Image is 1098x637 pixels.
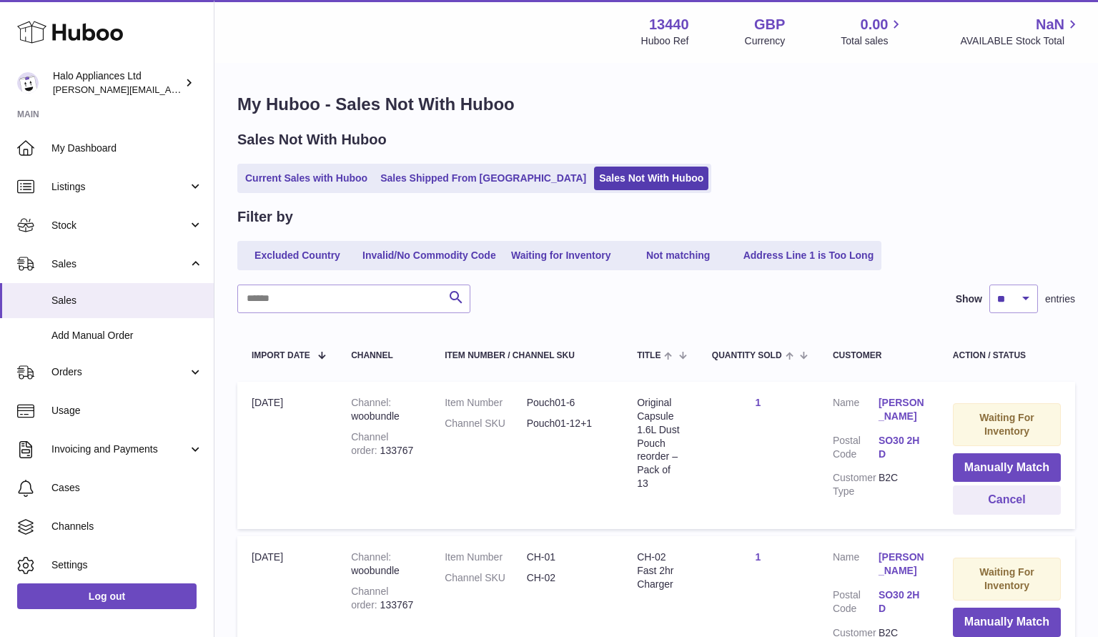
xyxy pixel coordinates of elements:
a: SO30 2HD [879,588,924,616]
h2: Filter by [237,207,293,227]
a: 1 [755,397,761,408]
dt: Channel SKU [445,571,526,585]
span: [PERSON_NAME][EMAIL_ADDRESS][DOMAIN_NAME] [53,84,287,95]
label: Show [956,292,982,306]
span: Sales [51,257,188,271]
a: Address Line 1 is Too Long [738,244,879,267]
div: Channel [351,351,416,360]
span: Listings [51,180,188,194]
button: Manually Match [953,608,1061,637]
span: Add Manual Order [51,329,203,342]
a: 1 [755,551,761,563]
strong: Channel order [351,586,388,611]
strong: Waiting For Inventory [979,566,1034,591]
dt: Item Number [445,550,526,564]
span: My Dashboard [51,142,203,155]
span: Orders [51,365,188,379]
a: SO30 2HD [879,434,924,461]
a: 0.00 Total sales [841,15,904,48]
a: Not matching [621,244,736,267]
dt: Postal Code [833,434,879,465]
div: Currency [745,34,786,48]
dt: Name [833,396,879,427]
div: Customer [833,351,924,360]
div: 133767 [351,430,416,458]
div: Item Number / Channel SKU [445,351,608,360]
a: Waiting for Inventory [504,244,618,267]
div: Action / Status [953,351,1061,360]
button: Manually Match [953,453,1061,483]
dd: Pouch01-12+1 [527,417,608,430]
strong: Waiting For Inventory [979,412,1034,437]
span: Stock [51,219,188,232]
a: Excluded Country [240,244,355,267]
span: Sales [51,294,203,307]
dd: B2C [879,471,924,498]
span: Usage [51,404,203,418]
dt: Name [833,550,879,581]
a: [PERSON_NAME] [879,550,924,578]
span: 0.00 [861,15,889,34]
dd: CH-02 [527,571,608,585]
div: Huboo Ref [641,34,689,48]
button: Cancel [953,485,1061,515]
a: Invalid/No Commodity Code [357,244,501,267]
div: 133767 [351,585,416,612]
dt: Item Number [445,396,526,410]
span: Invoicing and Payments [51,443,188,456]
div: woobundle [351,550,416,578]
div: woobundle [351,396,416,423]
span: Channels [51,520,203,533]
a: Sales Shipped From [GEOGRAPHIC_DATA] [375,167,591,190]
dd: Pouch01-6 [527,396,608,410]
strong: Channel [351,397,391,408]
a: NaN AVAILABLE Stock Total [960,15,1081,48]
span: Cases [51,481,203,495]
a: Current Sales with Huboo [240,167,372,190]
dt: Customer Type [833,471,879,498]
strong: 13440 [649,15,689,34]
td: [DATE] [237,382,337,529]
span: Import date [252,351,310,360]
strong: Channel [351,551,391,563]
img: paul@haloappliances.com [17,72,39,94]
div: Original Capsule 1.6L Dust Pouch reorder – Pack of 13 [637,396,683,490]
dt: Postal Code [833,588,879,619]
span: entries [1045,292,1075,306]
a: Log out [17,583,197,609]
span: Total sales [841,34,904,48]
span: NaN [1036,15,1064,34]
div: CH-02 Fast 2hr Charger [637,550,683,591]
span: Quantity Sold [712,351,782,360]
a: [PERSON_NAME] [879,396,924,423]
a: Sales Not With Huboo [594,167,708,190]
dt: Channel SKU [445,417,526,430]
div: Halo Appliances Ltd [53,69,182,97]
h2: Sales Not With Huboo [237,130,387,149]
strong: GBP [754,15,785,34]
span: AVAILABLE Stock Total [960,34,1081,48]
span: Title [637,351,661,360]
dd: CH-01 [527,550,608,564]
span: Settings [51,558,203,572]
h1: My Huboo - Sales Not With Huboo [237,93,1075,116]
strong: Channel order [351,431,388,456]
